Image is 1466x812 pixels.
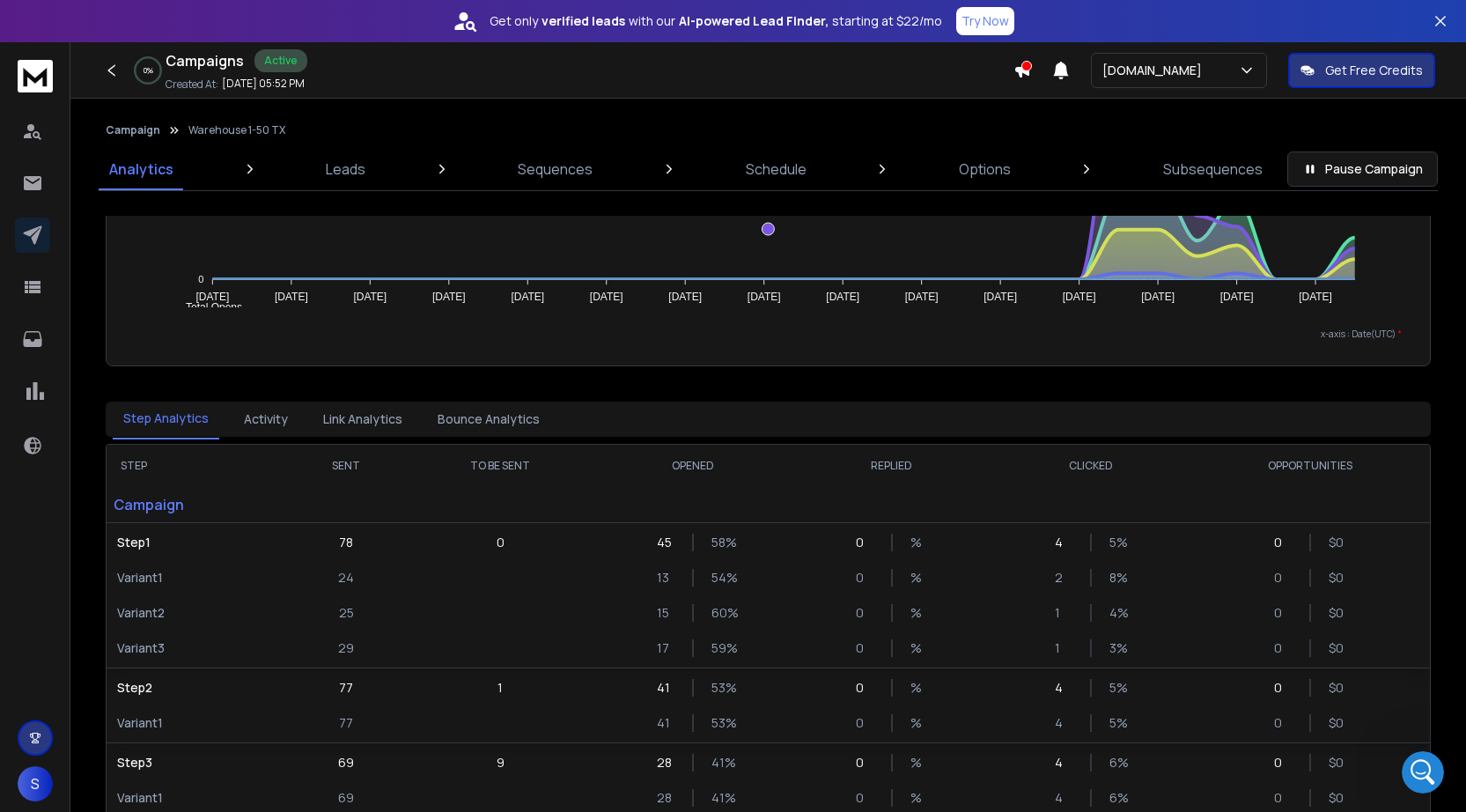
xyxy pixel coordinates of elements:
a: Schedule [735,148,817,190]
p: Warehouse 1-50 TX [188,123,285,137]
button: Pause Campaign [1287,151,1438,187]
p: 78 [339,534,353,551]
div: You’ll get replies here and in your email:✉️[EMAIL_ADDRESS][DOMAIN_NAME]The team will be back🕒[DATE] [14,422,289,556]
p: 25 [339,604,354,622]
p: 41 [657,679,674,697]
button: go back [11,7,45,41]
div: How is such a basic thing broken? Can you please fix this? it's so painful to cmopose message seq... [63,335,338,408]
p: 5 % [1109,534,1127,551]
p: 77 [339,679,353,697]
span: S [18,766,53,801]
p: 0 [856,679,873,697]
div: Sri says… [14,125,338,261]
span: Total Opens [173,301,242,314]
p: % [910,754,928,771]
div: How is such a basic thing broken? Can you please fix this? it's so painful to cmopose message seq... [77,345,324,397]
p: [DATE] 05:52 PM [222,77,305,91]
tspan: [DATE] [511,291,544,303]
p: Try Now [961,12,1009,30]
strong: AI-powered Lead Finder, [679,12,829,30]
th: TO BE SENT [407,445,594,487]
div: Hi! I'm trying do something simple like just PASTING text into the window, and1) it pops up a for... [63,125,338,259]
tspan: [DATE] [1141,291,1175,303]
b: [DATE] [43,528,90,543]
tspan: [DATE] [1299,291,1332,303]
p: 28 [657,754,674,771]
a: Options [948,148,1021,190]
tspan: [DATE] [826,291,859,303]
p: 4 [1055,679,1072,697]
p: Step 3 [117,754,276,771]
p: Get only with our starting at $22/mo [490,12,942,30]
p: 0 [856,534,873,551]
p: 2 [1055,569,1072,587]
p: Active 30m ago [85,22,175,40]
p: $ 0 [1329,569,1346,587]
p: % [910,714,928,732]
p: Schedule [746,159,807,180]
p: 0 [856,639,873,657]
p: % [910,789,928,807]
button: Link Analytics [313,400,413,439]
button: Home [276,7,309,41]
p: 15 [657,604,674,622]
p: 4 [1055,534,1072,551]
p: Variant 1 [117,789,276,807]
p: 0 [856,604,873,622]
p: $ 0 [1329,714,1346,732]
a: Leads [315,148,376,190]
p: x-axis : Date(UTC) [135,328,1402,341]
p: 45 [657,534,674,551]
button: Get Free Credits [1288,53,1435,88]
p: 5 % [1109,679,1127,697]
p: 4 [1055,754,1072,771]
p: Created At: [166,78,218,92]
button: Activity [233,400,298,439]
p: Variant 3 [117,639,276,657]
p: 4 [1055,789,1072,807]
p: Get Free Credits [1325,62,1423,79]
p: 0 [856,754,873,771]
p: % [910,569,928,587]
p: $ 0 [1329,679,1346,697]
p: Step 1 [117,534,276,551]
p: 0 [1274,754,1292,771]
button: Send a message… [302,570,330,598]
p: Campaign [107,487,286,522]
a: Sequences [507,148,603,190]
p: Variant 1 [117,714,276,732]
div: 1) it pops up a formatting warning every single time. 2) it puts the pasted text at the BOTTOM of... [77,179,324,247]
div: The team will be back 🕒 [28,511,275,545]
p: $ 0 [1329,639,1346,657]
img: Profile image for Raj [50,10,78,38]
p: $ 0 [1329,604,1346,622]
button: Step Analytics [113,399,219,439]
p: 6 % [1109,789,1127,807]
p: 53 % [711,679,729,697]
p: 1 [497,679,503,697]
strong: verified leads [541,12,625,30]
p: % [910,639,928,657]
p: Variant 1 [117,569,276,587]
p: 0 [856,789,873,807]
button: Gif picker [55,577,70,591]
div: Box says… [14,422,338,570]
button: Bounce Analytics [427,400,550,439]
div: Hi! I'm trying do something simple like just PASTING text into the window, and [77,136,324,170]
p: 13 [657,569,674,587]
tspan: [DATE] [668,291,702,303]
p: 0 [856,714,873,732]
p: % [910,534,928,551]
div: Even adding a variable doens't work. it always puts the variable at the bottom regarless of where... [77,271,324,323]
textarea: Message… [15,540,337,570]
div: Even adding a variable doens't work. it always puts the variable at the bottom regarless of where... [63,261,338,334]
p: 0 [856,569,873,587]
p: 60 % [711,604,729,622]
tspan: [DATE] [275,291,308,303]
p: Sequences [518,159,593,180]
th: REPLIED [792,445,991,487]
a: Subsequences [1153,148,1273,190]
button: Try Now [956,7,1014,35]
iframe: Intercom live chat [1402,751,1444,794]
p: 0 [497,534,505,551]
